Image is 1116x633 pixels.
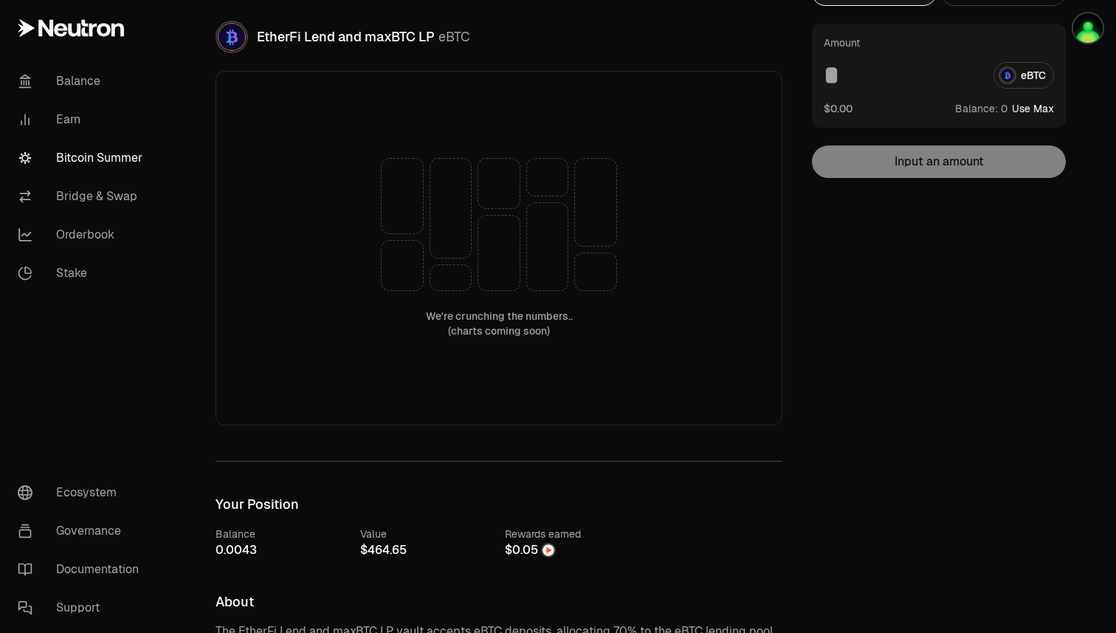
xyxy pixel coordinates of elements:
[542,544,554,556] img: NTRN Logo
[6,62,159,100] a: Balance
[6,254,159,292] a: Stake
[360,527,493,541] div: Value
[6,177,159,216] a: Bridge & Swap
[426,309,573,338] div: We're crunching the numbers.. (charts coming soon)
[216,497,782,512] h3: Your Position
[216,595,782,609] h3: About
[6,550,159,589] a: Documentation
[824,100,852,116] button: $0.00
[6,139,159,177] a: Bitcoin Summer
[438,28,470,45] span: eBTC
[1073,13,1103,43] img: toxf1
[6,589,159,627] a: Support
[6,216,159,254] a: Orderbook
[1012,101,1054,116] button: Use Max
[257,28,435,45] span: EtherFi Lend and maxBTC LP
[216,527,348,541] div: Balance
[6,512,159,550] a: Governance
[217,22,247,52] img: eBTC Logo
[6,100,159,139] a: Earn
[505,527,638,541] div: Rewards earned
[6,473,159,512] a: Ecosystem
[824,35,860,50] div: Amount
[955,101,998,116] span: Balance:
